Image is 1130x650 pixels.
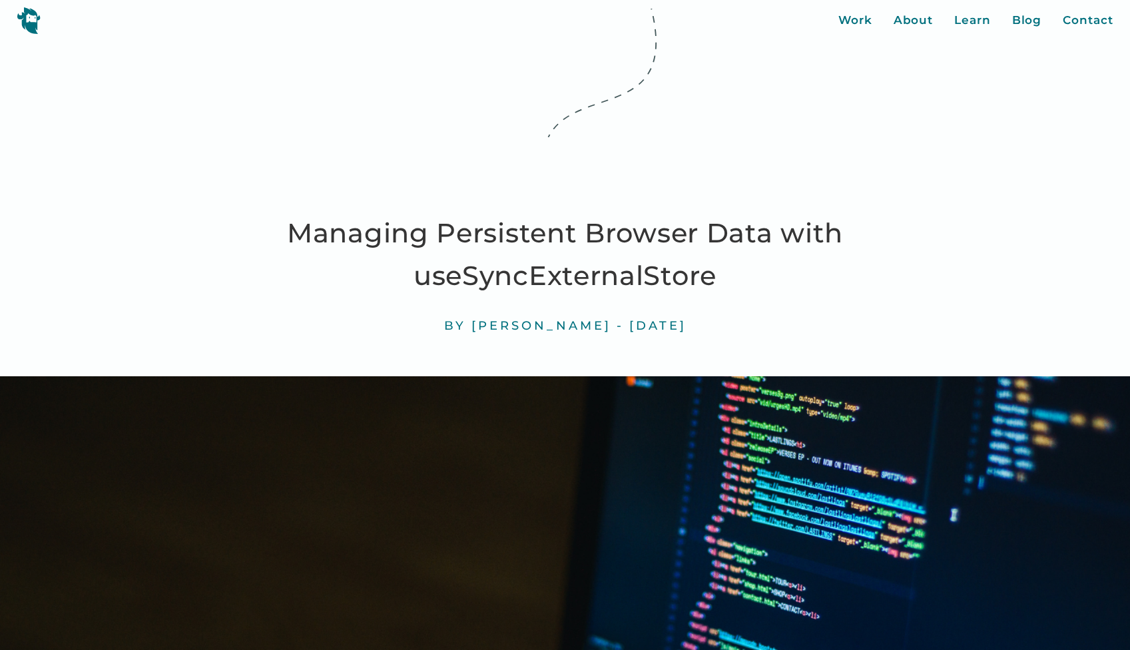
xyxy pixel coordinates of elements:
[838,12,872,29] a: Work
[954,12,991,29] a: Learn
[471,318,611,334] div: [PERSON_NAME]
[444,318,466,334] div: By
[266,212,865,297] h1: Managing Persistent Browser Data with useSyncExternalStore
[629,318,687,334] div: [DATE]
[17,7,41,34] img: yeti logo icon
[894,12,934,29] a: About
[1012,12,1042,29] a: Blog
[1063,12,1113,29] a: Contact
[617,318,624,334] div: -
